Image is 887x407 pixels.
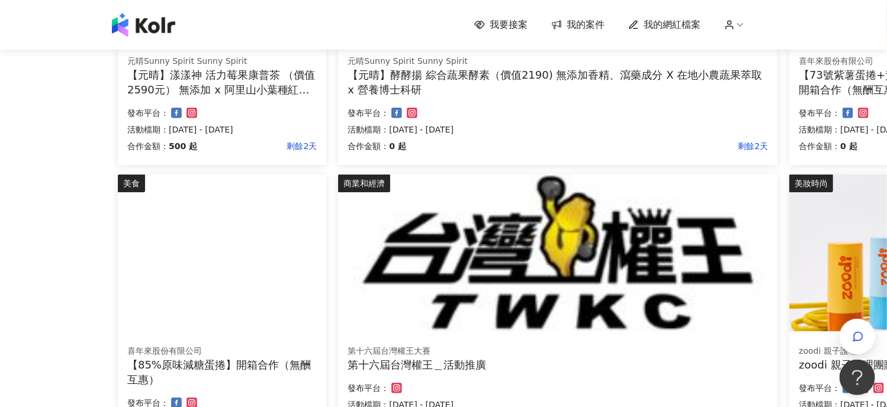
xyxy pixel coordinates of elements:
[118,175,326,331] img: 85%原味減糖蛋捲
[127,139,169,153] p: 合作金額：
[840,360,875,395] iframe: Help Scout Beacon - Open
[348,357,768,372] div: 第十六屆台灣權王＿活動推廣
[348,381,389,395] p: 發布平台：
[338,175,777,331] img: 第十六屆台灣權王
[348,106,389,120] p: 發布平台：
[789,175,833,192] div: 美妝時尚
[551,18,605,31] a: 我的案件
[197,139,317,153] p: 剩餘2天
[490,18,528,31] span: 我要接案
[628,18,700,31] a: 我的網紅檔案
[169,139,197,153] p: 500 起
[474,18,528,31] a: 我要接案
[348,56,768,67] div: 元晴Sunny Spirit Sunny Spirit
[840,139,857,153] p: 0 起
[127,106,169,120] p: 發布平台：
[127,67,317,97] div: 【元晴】漾漾神 活力莓果康普茶 （價值2590元） 無添加 x 阿里山小葉種紅茶 x 多國專利原料 x 營養博士科研
[118,175,145,192] div: 美食
[127,357,317,387] div: 【85%原味減糖蛋捲】開箱合作（無酬互惠）
[127,345,317,357] div: 喜年來股份有限公司
[799,381,840,395] p: 發布平台：
[406,139,768,153] p: 剩餘2天
[799,139,840,153] p: 合作金額：
[348,67,768,97] div: 【元晴】酵酵揚 綜合蔬果酵素（價值2190) 無添加香精、瀉藥成分 X 在地小農蔬果萃取 x 營養博士科研
[127,56,317,67] div: 元晴Sunny Spirit Sunny Spirit
[348,122,768,137] p: 活動檔期：[DATE] - [DATE]
[348,139,389,153] p: 合作金額：
[389,139,406,153] p: 0 起
[348,345,768,357] div: 第十六屆台灣權王大賽
[127,122,317,137] p: 活動檔期：[DATE] - [DATE]
[338,175,390,192] div: 商業和經濟
[112,13,175,37] img: logo
[799,106,840,120] p: 發布平台：
[567,18,605,31] span: 我的案件
[644,18,700,31] span: 我的網紅檔案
